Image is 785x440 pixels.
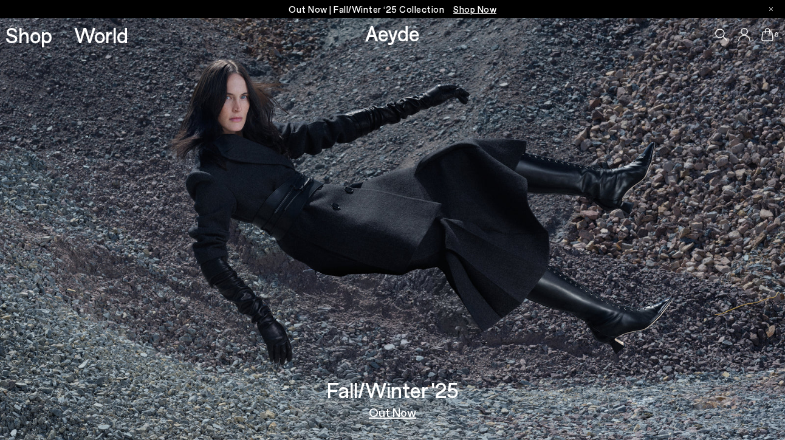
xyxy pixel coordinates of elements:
[773,32,780,38] span: 0
[289,2,496,17] p: Out Now | Fall/Winter ‘25 Collection
[761,28,773,41] a: 0
[369,406,416,418] a: Out Now
[453,4,496,15] span: Navigate to /collections/new-in
[365,20,420,46] a: Aeyde
[327,379,459,400] h3: Fall/Winter '25
[5,24,52,46] a: Shop
[74,24,128,46] a: World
